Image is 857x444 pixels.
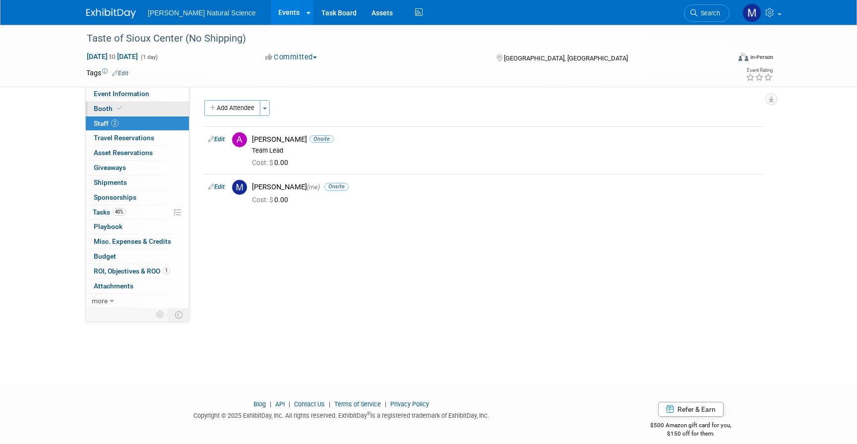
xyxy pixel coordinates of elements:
a: Blog [253,400,266,408]
img: M.jpg [232,180,247,195]
td: Tags [86,68,128,78]
span: 1 [163,267,170,275]
div: Copyright © 2025 ExhibitDay, Inc. All rights reserved. ExhibitDay is a registered trademark of Ex... [86,409,596,420]
span: Shipments [94,178,127,186]
span: 0.00 [252,159,292,166]
span: | [382,400,389,408]
div: [PERSON_NAME] [252,135,759,144]
a: Shipments [86,175,189,190]
span: Staff [94,119,119,127]
a: Playbook [86,220,189,234]
span: | [267,400,274,408]
span: ROI, Objectives & ROO [94,267,170,275]
sup: ® [367,411,370,416]
img: ExhibitDay [86,8,136,18]
div: Event Rating [746,68,773,73]
span: (me) [307,183,320,191]
div: Event Format [671,52,773,66]
img: Format-Inperson.png [738,53,748,61]
a: Budget [86,249,189,264]
a: Travel Reservations [86,131,189,145]
span: 40% [113,208,126,216]
span: Onsite [309,135,334,143]
span: 0.00 [252,196,292,204]
a: Edit [112,70,128,77]
a: Attachments [86,279,189,293]
span: Travel Reservations [94,134,154,142]
button: Add Attendee [204,100,260,116]
span: Cost: $ [252,159,274,166]
span: Misc. Expenses & Credits [94,237,171,245]
span: Cost: $ [252,196,274,204]
span: 2 [111,119,119,127]
td: Toggle Event Tabs [169,308,189,321]
a: Search [684,4,730,22]
td: Personalize Event Tab Strip [152,308,169,321]
span: to [108,53,117,60]
a: Edit [208,136,225,143]
img: A.jpg [232,132,247,147]
a: Terms of Service [334,400,381,408]
span: Budget [94,252,116,260]
span: Giveaways [94,164,126,171]
a: more [86,294,189,308]
a: Refer & Earn [658,402,724,417]
span: Booth [94,105,124,112]
a: Edit [208,183,225,190]
div: In-Person [750,54,773,61]
a: Staff2 [86,116,189,131]
span: (1 day) [140,54,158,60]
a: Booth [86,102,189,116]
img: Meggie Asche [742,3,761,22]
span: Event Information [94,90,149,98]
span: | [286,400,293,408]
span: [PERSON_NAME] Natural Science [148,9,256,17]
span: [DATE] [DATE] [86,52,138,61]
div: [PERSON_NAME] [252,182,759,192]
div: $500 Amazon gift card for you, [611,415,771,438]
span: Tasks [93,208,126,216]
a: ROI, Objectives & ROO1 [86,264,189,278]
span: Attachments [94,282,133,290]
a: Contact Us [294,400,325,408]
a: Privacy Policy [390,400,429,408]
a: Misc. Expenses & Credits [86,234,189,249]
div: $150 off for them. [611,430,771,438]
span: | [326,400,333,408]
a: Sponsorships [86,190,189,205]
a: Giveaways [86,161,189,175]
span: Onsite [324,183,349,190]
a: Event Information [86,87,189,101]
span: more [92,297,108,305]
span: Search [697,9,720,17]
a: Tasks40% [86,205,189,220]
div: Taste of Sioux Center (No Shipping) [83,30,715,48]
span: [GEOGRAPHIC_DATA], [GEOGRAPHIC_DATA] [504,55,628,62]
a: Asset Reservations [86,146,189,160]
span: Playbook [94,222,122,230]
div: Team Lead [252,147,759,155]
button: Committed [262,52,321,62]
span: Asset Reservations [94,149,153,157]
i: Booth reservation complete [117,106,122,111]
span: Sponsorships [94,193,136,201]
a: API [275,400,285,408]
